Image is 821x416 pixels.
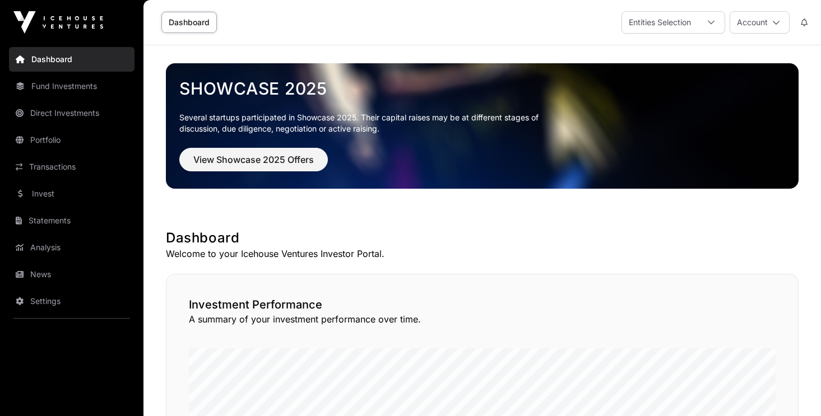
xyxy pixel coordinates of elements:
[179,78,785,99] a: Showcase 2025
[9,208,134,233] a: Statements
[9,235,134,260] a: Analysis
[9,181,134,206] a: Invest
[13,11,103,34] img: Icehouse Ventures Logo
[193,153,314,166] span: View Showcase 2025 Offers
[9,101,134,125] a: Direct Investments
[189,297,776,312] h2: Investment Performance
[166,247,799,260] p: Welcome to your Icehouse Ventures Investor Portal.
[9,128,134,152] a: Portfolio
[730,11,790,34] button: Account
[765,362,821,416] iframe: Chat Widget
[179,148,328,171] button: View Showcase 2025 Offers
[166,229,799,247] h1: Dashboard
[9,289,134,314] a: Settings
[622,12,698,33] div: Entities Selection
[9,74,134,99] a: Fund Investments
[166,63,799,189] img: Showcase 2025
[9,155,134,179] a: Transactions
[9,262,134,287] a: News
[179,112,556,134] p: Several startups participated in Showcase 2025. Their capital raises may be at different stages o...
[9,47,134,72] a: Dashboard
[189,312,776,326] p: A summary of your investment performance over time.
[161,12,217,33] a: Dashboard
[179,159,328,170] a: View Showcase 2025 Offers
